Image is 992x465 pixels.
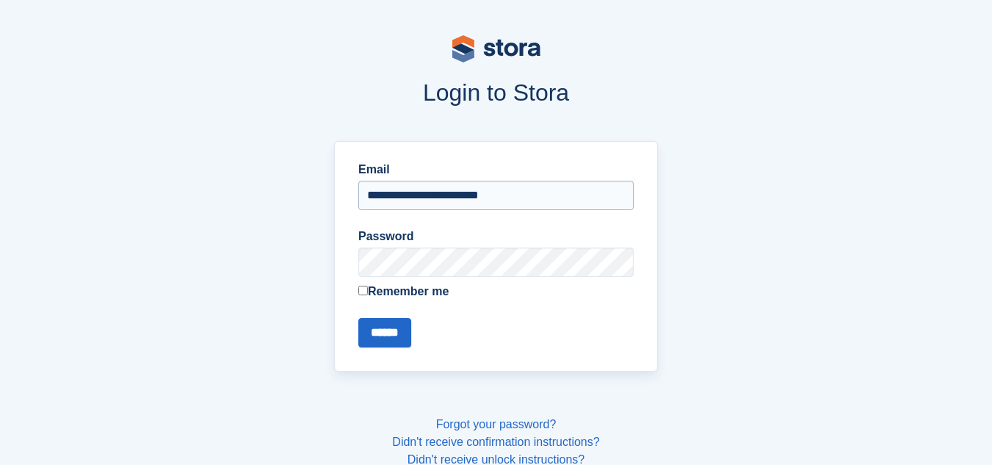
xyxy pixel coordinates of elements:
input: Remember me [358,286,368,295]
label: Remember me [358,283,634,300]
label: Email [358,161,634,179]
label: Password [358,228,634,245]
a: Didn't receive confirmation instructions? [392,436,599,448]
img: stora-logo-53a41332b3708ae10de48c4981b4e9114cc0af31d8433b30ea865607fb682f29.svg [452,35,540,62]
h1: Login to Stora [95,79,897,106]
a: Forgot your password? [436,418,557,430]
